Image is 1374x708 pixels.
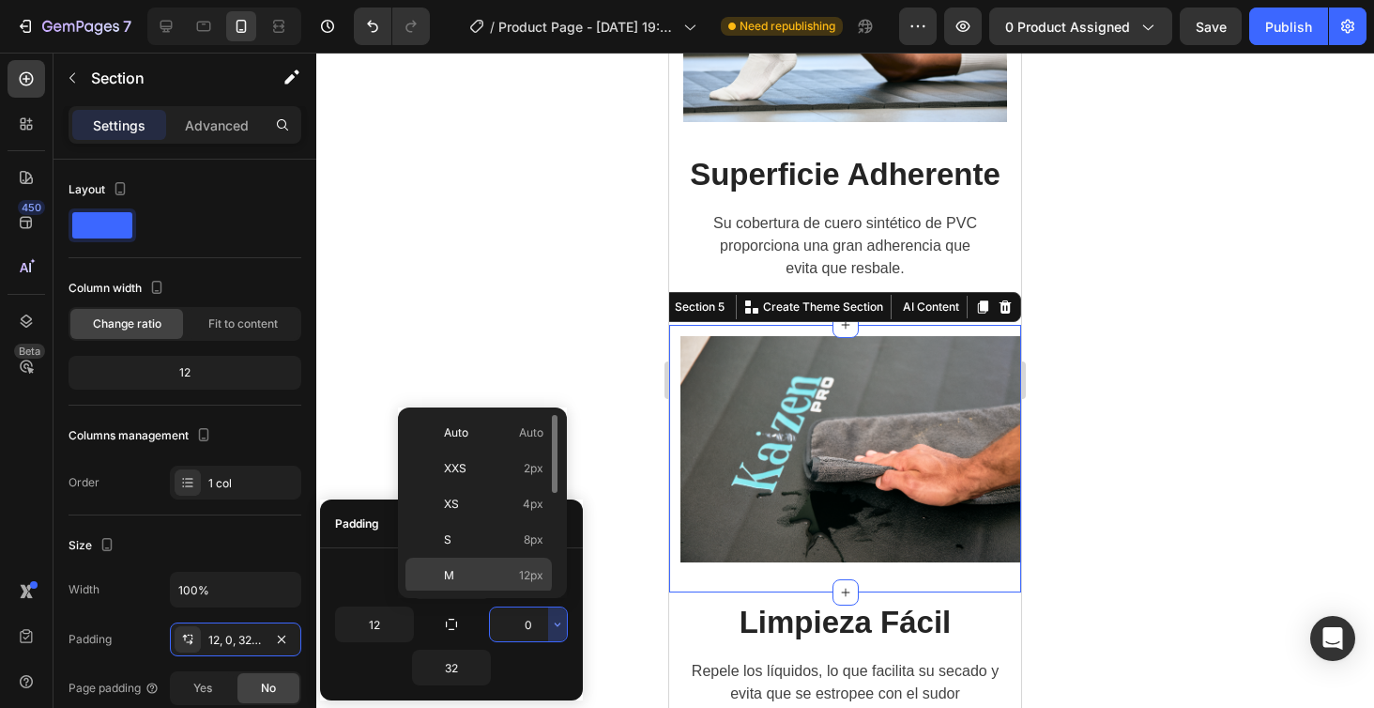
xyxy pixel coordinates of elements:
[335,516,379,532] div: Padding
[519,567,543,584] span: 12px
[19,653,333,675] p: o la humedad.
[989,8,1172,45] button: 0 product assigned
[336,608,413,641] input: Auto
[69,276,168,301] div: Column width
[69,533,118,559] div: Size
[523,496,543,513] span: 4px
[8,8,140,45] button: 7
[524,531,543,548] span: 8px
[93,316,161,332] span: Change ratio
[444,531,451,548] span: S
[261,680,276,697] span: No
[519,424,543,441] span: Auto
[18,200,45,215] div: 450
[490,608,567,641] input: Auto
[498,17,676,37] span: Product Page - [DATE] 19:54:48
[93,115,145,135] p: Settings
[185,115,249,135] p: Advanced
[1180,8,1242,45] button: Save
[91,67,245,89] p: Section
[444,496,459,513] span: XS
[524,460,543,477] span: 2px
[444,567,454,584] span: M
[1265,17,1312,37] div: Publish
[444,460,466,477] span: XXS
[208,632,263,649] div: 12, 0, 32, 12
[444,424,468,441] span: Auto
[413,651,490,685] input: Auto
[69,581,99,598] div: Width
[669,53,1021,708] iframe: Design area
[72,360,298,386] div: 12
[171,573,300,607] input: Auto
[69,177,131,203] div: Layout
[123,15,131,38] p: 7
[208,475,297,492] div: 1 col
[69,474,99,491] div: Order
[69,631,112,648] div: Padding
[69,680,160,697] div: Page padding
[1310,616,1355,661] div: Open Intercom Messenger
[208,316,278,332] span: Fit to content
[69,423,215,449] div: Columns management
[14,344,45,359] div: Beta
[740,18,835,35] span: Need republishing
[193,680,212,697] span: Yes
[354,8,430,45] div: Undo/Redo
[1005,17,1130,37] span: 0 product assigned
[1249,8,1328,45] button: Publish
[490,17,495,37] span: /
[1196,19,1227,35] span: Save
